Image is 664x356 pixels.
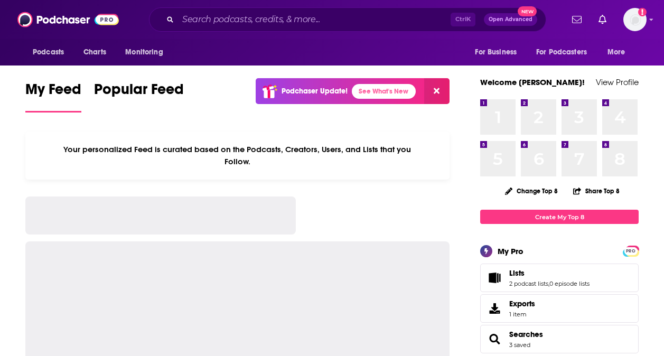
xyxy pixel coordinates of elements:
[25,80,81,105] span: My Feed
[33,45,64,60] span: Podcasts
[178,11,451,28] input: Search podcasts, credits, & more...
[623,8,647,31] span: Logged in as BrunswickDigital
[509,341,530,349] a: 3 saved
[484,332,505,346] a: Searches
[77,42,113,62] a: Charts
[573,181,620,201] button: Share Top 8
[484,270,505,285] a: Lists
[480,294,639,323] a: Exports
[607,45,625,60] span: More
[484,301,505,316] span: Exports
[509,268,525,278] span: Lists
[484,13,537,26] button: Open AdvancedNew
[25,132,450,180] div: Your personalized Feed is curated based on the Podcasts, Creators, Users, and Lists that you Follow.
[596,77,639,87] a: View Profile
[475,45,517,60] span: For Business
[94,80,184,105] span: Popular Feed
[536,45,587,60] span: For Podcasters
[94,80,184,113] a: Popular Feed
[17,10,119,30] img: Podchaser - Follow, Share and Rate Podcasts
[518,6,537,16] span: New
[509,299,535,308] span: Exports
[498,246,523,256] div: My Pro
[282,87,348,96] p: Podchaser Update!
[509,311,535,318] span: 1 item
[25,80,81,113] a: My Feed
[25,42,78,62] button: open menu
[480,77,585,87] a: Welcome [PERSON_NAME]!
[509,330,543,339] a: Searches
[623,8,647,31] img: User Profile
[118,42,176,62] button: open menu
[624,247,637,255] a: PRO
[480,325,639,353] span: Searches
[467,42,530,62] button: open menu
[489,17,532,22] span: Open Advanced
[352,84,416,99] a: See What's New
[499,184,564,198] button: Change Top 8
[529,42,602,62] button: open menu
[480,210,639,224] a: Create My Top 8
[568,11,586,29] a: Show notifications dropdown
[623,8,647,31] button: Show profile menu
[149,7,546,32] div: Search podcasts, credits, & more...
[83,45,106,60] span: Charts
[480,264,639,292] span: Lists
[548,280,549,287] span: ,
[509,268,590,278] a: Lists
[549,280,590,287] a: 0 episode lists
[594,11,611,29] a: Show notifications dropdown
[638,8,647,16] svg: Add a profile image
[509,280,548,287] a: 2 podcast lists
[451,13,475,26] span: Ctrl K
[125,45,163,60] span: Monitoring
[600,42,639,62] button: open menu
